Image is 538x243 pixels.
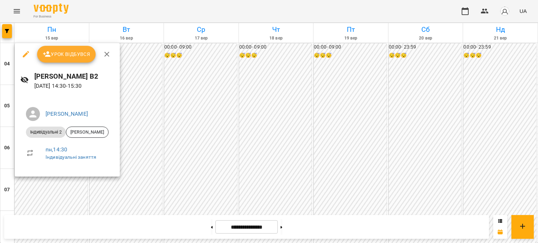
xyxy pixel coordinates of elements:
[34,82,114,90] p: [DATE] 14:30 - 15:30
[46,110,88,117] a: [PERSON_NAME]
[66,127,109,138] div: [PERSON_NAME]
[46,146,67,153] a: пн , 14:30
[66,129,108,135] span: [PERSON_NAME]
[34,71,114,82] h6: [PERSON_NAME] В2
[26,129,66,135] span: Індивідуальні 2
[37,46,96,63] button: Урок відбувся
[46,154,96,160] a: Індивідуальні заняття
[43,50,90,58] span: Урок відбувся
